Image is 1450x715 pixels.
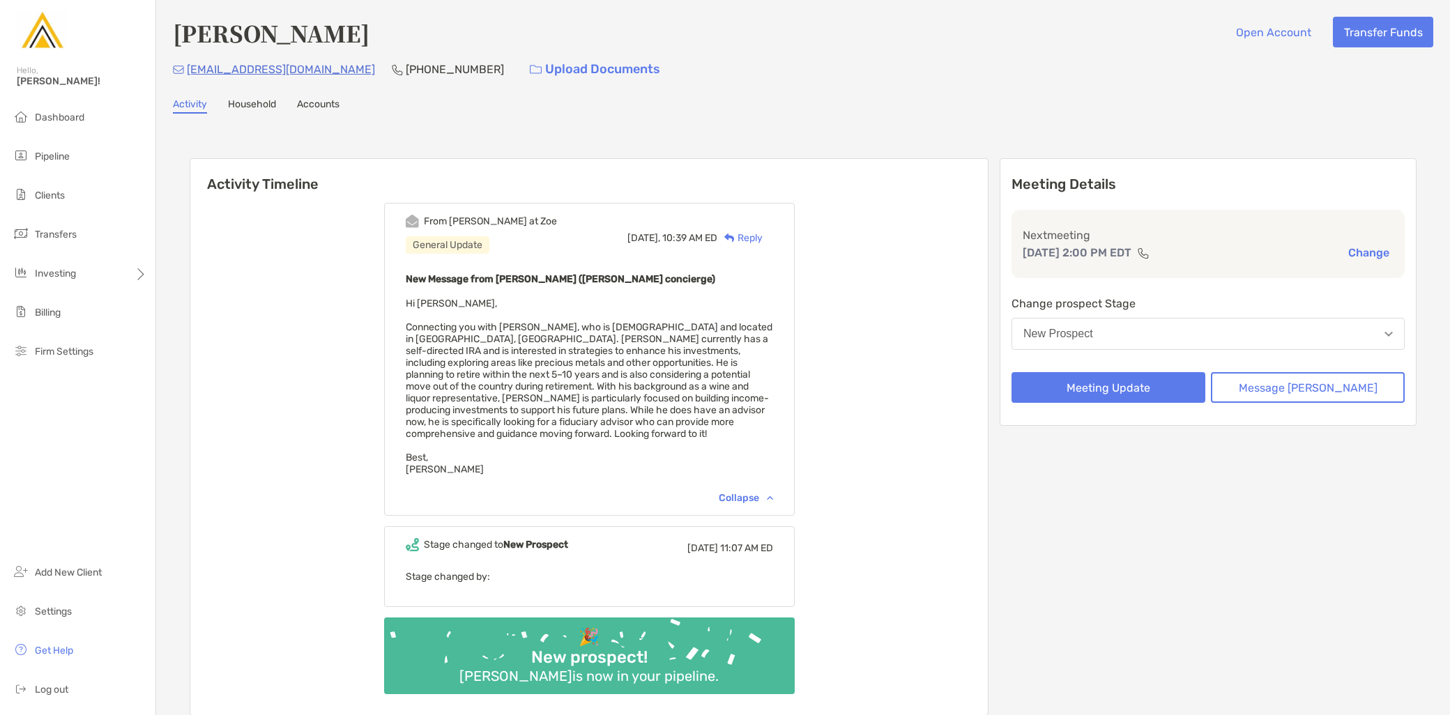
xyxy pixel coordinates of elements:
[17,75,147,87] span: [PERSON_NAME]!
[406,298,772,475] span: Hi [PERSON_NAME], Connecting you with [PERSON_NAME], who is [DEMOGRAPHIC_DATA] and located in [GE...
[406,61,504,78] p: [PHONE_NUMBER]
[35,606,72,617] span: Settings
[35,190,65,201] span: Clients
[627,232,660,244] span: [DATE],
[17,6,67,56] img: Zoe Logo
[406,538,419,551] img: Event icon
[392,64,403,75] img: Phone Icon
[1344,245,1394,260] button: Change
[573,627,605,647] div: 🎉
[1384,332,1393,337] img: Open dropdown arrow
[717,231,763,245] div: Reply
[521,54,669,84] a: Upload Documents
[35,229,77,240] span: Transfers
[454,668,724,684] div: [PERSON_NAME] is now in your pipeline.
[35,112,84,123] span: Dashboard
[173,98,207,114] a: Activity
[13,602,29,619] img: settings icon
[35,567,102,578] span: Add New Client
[406,568,773,585] p: Stage changed by:
[530,65,542,75] img: button icon
[1023,226,1394,244] p: Next meeting
[13,108,29,125] img: dashboard icon
[13,186,29,203] img: clients icon
[187,61,375,78] p: [EMAIL_ADDRESS][DOMAIN_NAME]
[662,232,717,244] span: 10:39 AM ED
[1211,372,1405,403] button: Message [PERSON_NAME]
[406,215,419,228] img: Event icon
[1137,247,1150,259] img: communication type
[1333,17,1433,47] button: Transfer Funds
[1012,318,1405,350] button: New Prospect
[424,215,557,227] div: From [PERSON_NAME] at Zoe
[13,303,29,320] img: billing icon
[35,684,68,695] span: Log out
[13,563,29,580] img: add_new_client icon
[1225,17,1322,47] button: Open Account
[1012,176,1405,193] p: Meeting Details
[424,539,568,551] div: Stage changed to
[720,542,773,554] span: 11:07 AM ED
[13,641,29,658] img: get-help icon
[35,645,73,656] span: Get Help
[13,680,29,697] img: logout icon
[35,151,70,162] span: Pipeline
[406,236,489,254] div: General Update
[35,268,76,279] span: Investing
[503,539,568,551] b: New Prospect
[1023,328,1093,340] div: New Prospect
[724,233,735,243] img: Reply icon
[35,346,93,357] span: Firm Settings
[35,307,61,318] span: Billing
[767,495,773,500] img: Chevron icon
[406,273,715,285] b: New Message from [PERSON_NAME] ([PERSON_NAME] concierge)
[297,98,339,114] a: Accounts
[719,492,773,504] div: Collapse
[173,17,369,49] h4: [PERSON_NAME]
[190,159,988,192] h6: Activity Timeline
[384,617,795,682] img: Confetti
[13,264,29,281] img: investing icon
[1023,244,1131,261] p: [DATE] 2:00 PM EDT
[228,98,276,114] a: Household
[13,342,29,359] img: firm-settings icon
[13,147,29,164] img: pipeline icon
[1012,372,1205,403] button: Meeting Update
[526,647,653,668] div: New prospect!
[13,225,29,242] img: transfers icon
[1012,295,1405,312] p: Change prospect Stage
[687,542,718,554] span: [DATE]
[173,66,184,74] img: Email Icon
